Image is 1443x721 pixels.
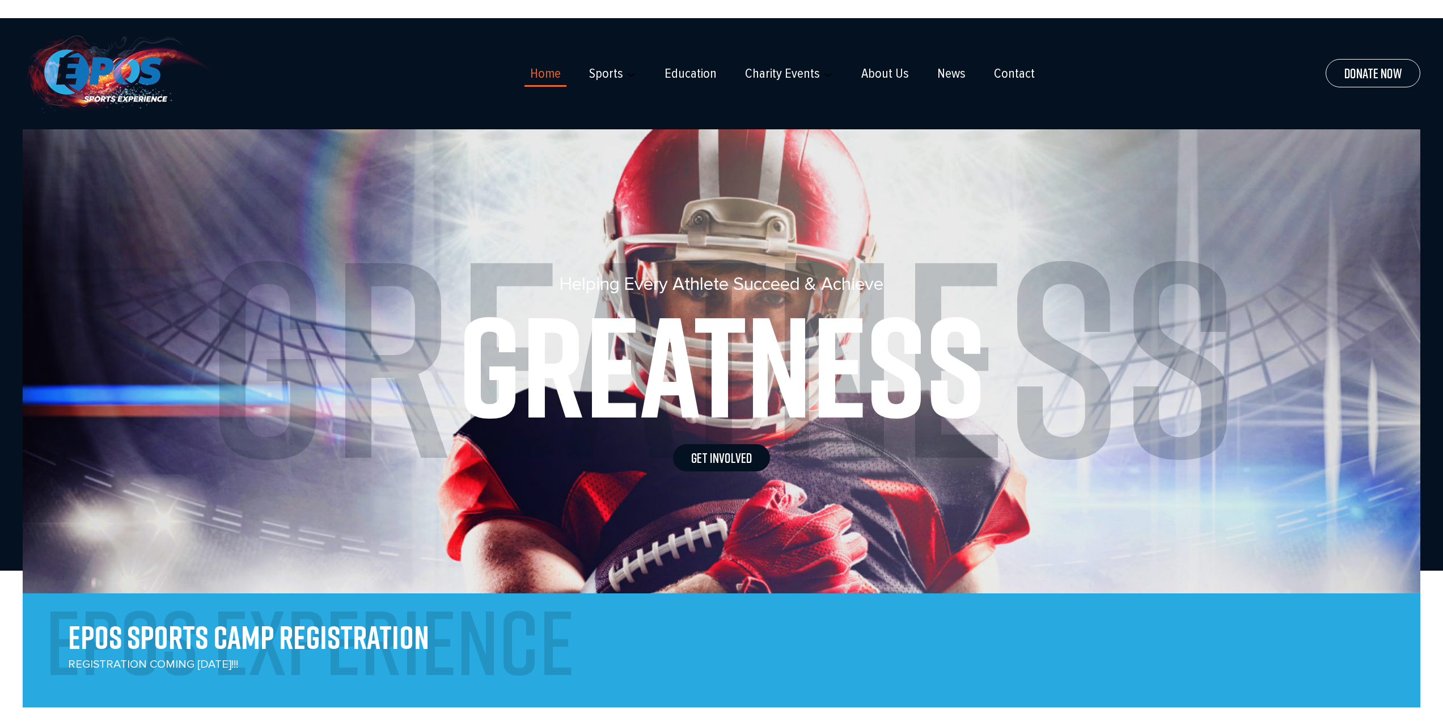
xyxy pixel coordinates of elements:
a: Donate Now [1326,59,1420,87]
h1: Greatness [45,295,1398,437]
a: Home [530,66,561,82]
a: Sports [589,66,623,82]
a: Contact [994,66,1035,82]
a: About Us [861,66,909,82]
a: News [937,66,966,82]
a: Get Involved [673,444,770,471]
a: Charity Events [745,66,820,82]
a: Education [665,66,717,82]
p: REGISTRATION COMING [DATE]!!! [68,655,429,707]
h5: Helping Every Athlete Succeed & Achieve [45,273,1398,295]
h2: Epos Sports Camp Registration [68,593,429,653]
